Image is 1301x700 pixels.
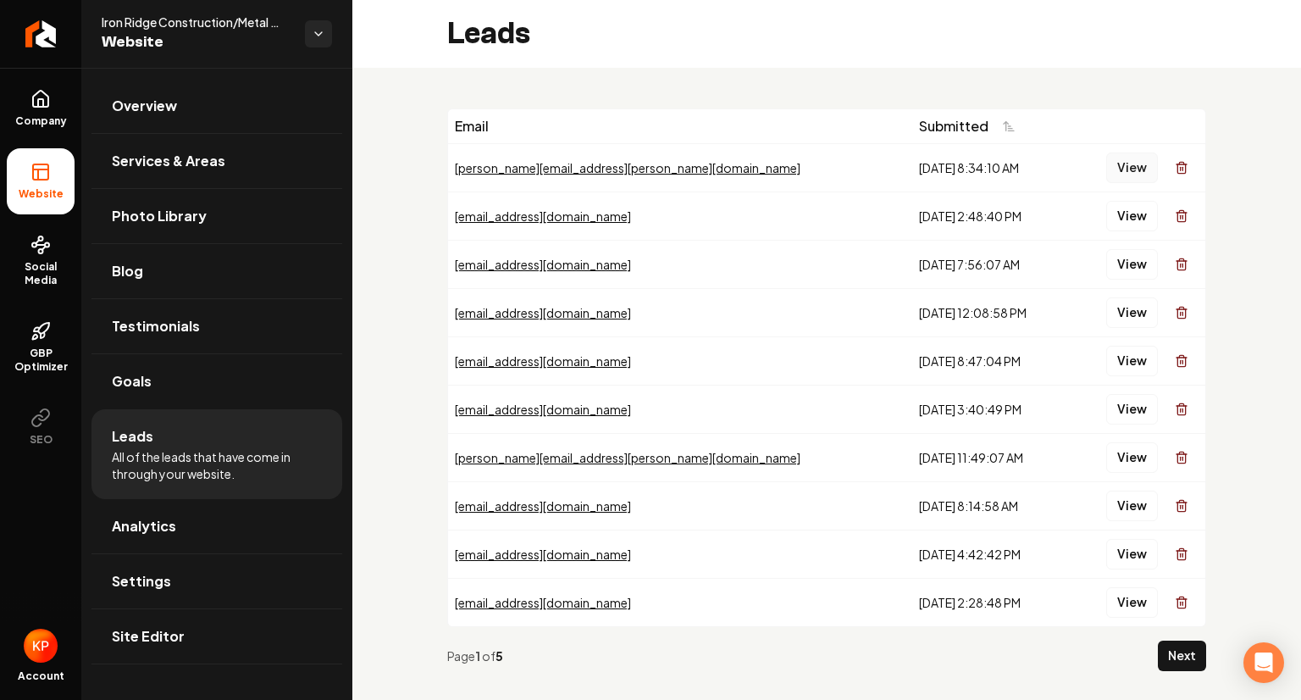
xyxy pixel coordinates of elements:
button: Submitted [919,111,1026,142]
button: View [1106,297,1158,328]
div: [DATE] 2:28:48 PM [919,594,1062,611]
div: [DATE] 8:14:58 AM [919,497,1062,514]
button: View [1106,539,1158,569]
span: Iron Ridge Construction/Metal Roofing LLC [102,14,291,31]
button: View [1106,201,1158,231]
a: Social Media [7,221,75,301]
span: Page [447,648,475,664]
div: [EMAIL_ADDRESS][DOMAIN_NAME] [455,208,905,225]
div: [EMAIL_ADDRESS][DOMAIN_NAME] [455,256,905,273]
div: [PERSON_NAME][EMAIL_ADDRESS][PERSON_NAME][DOMAIN_NAME] [455,449,905,466]
span: of [482,648,495,664]
span: Services & Areas [112,151,225,171]
div: [DATE] 12:08:58 PM [919,304,1062,321]
div: [EMAIL_ADDRESS][DOMAIN_NAME] [455,353,905,369]
span: Overview [112,96,177,116]
span: Analytics [112,516,176,536]
strong: 1 [475,648,482,664]
h2: Leads [447,17,530,51]
button: View [1106,153,1158,183]
a: GBP Optimizer [7,308,75,387]
img: Kenn Pietila [24,629,58,663]
button: View [1106,346,1158,376]
a: Settings [91,554,342,608]
div: [DATE] 7:56:07 AM [919,256,1062,273]
span: Settings [112,571,171,592]
a: Photo Library [91,189,342,243]
div: [DATE] 11:49:07 AM [919,449,1062,466]
a: Testimonials [91,299,342,353]
span: Social Media [7,260,75,287]
span: All of the leads that have come in through your website. [112,448,322,482]
div: [PERSON_NAME][EMAIL_ADDRESS][PERSON_NAME][DOMAIN_NAME] [455,159,905,176]
a: Blog [91,244,342,298]
span: Account [18,669,64,683]
span: Submitted [919,116,988,136]
span: Site Editor [112,626,185,647]
div: [EMAIL_ADDRESS][DOMAIN_NAME] [455,594,905,611]
div: [DATE] 3:40:49 PM [919,401,1062,418]
a: Site Editor [91,609,342,664]
span: Website [102,31,291,54]
img: Rebolt Logo [25,20,57,47]
a: Services & Areas [91,134,342,188]
div: [DATE] 8:34:10 AM [919,159,1062,176]
button: View [1106,442,1158,473]
div: [DATE] 8:47:04 PM [919,353,1062,369]
div: Open Intercom Messenger [1243,642,1284,683]
a: Analytics [91,499,342,553]
span: Photo Library [112,206,207,226]
span: Blog [112,261,143,281]
div: [EMAIL_ADDRESS][DOMAIN_NAME] [455,546,905,563]
button: View [1106,491,1158,521]
span: GBP Optimizer [7,347,75,374]
div: [EMAIL_ADDRESS][DOMAIN_NAME] [455,401,905,418]
a: Overview [91,79,342,133]
span: Website [12,187,70,201]
button: Next [1158,641,1206,671]
button: View [1106,394,1158,425]
span: Company [8,114,74,128]
strong: 5 [495,648,503,664]
div: [DATE] 4:42:42 PM [919,546,1062,563]
div: [EMAIL_ADDRESS][DOMAIN_NAME] [455,497,905,514]
span: Testimonials [112,316,200,336]
button: SEO [7,394,75,460]
button: Open user button [24,629,58,663]
span: SEO [23,433,59,447]
button: View [1106,587,1158,618]
a: Goals [91,354,342,408]
div: [EMAIL_ADDRESS][DOMAIN_NAME] [455,304,905,321]
span: Leads [112,426,153,447]
span: Goals [112,371,152,392]
a: Company [7,75,75,142]
div: [DATE] 2:48:40 PM [919,208,1062,225]
div: Email [455,116,905,136]
button: View [1106,249,1158,280]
